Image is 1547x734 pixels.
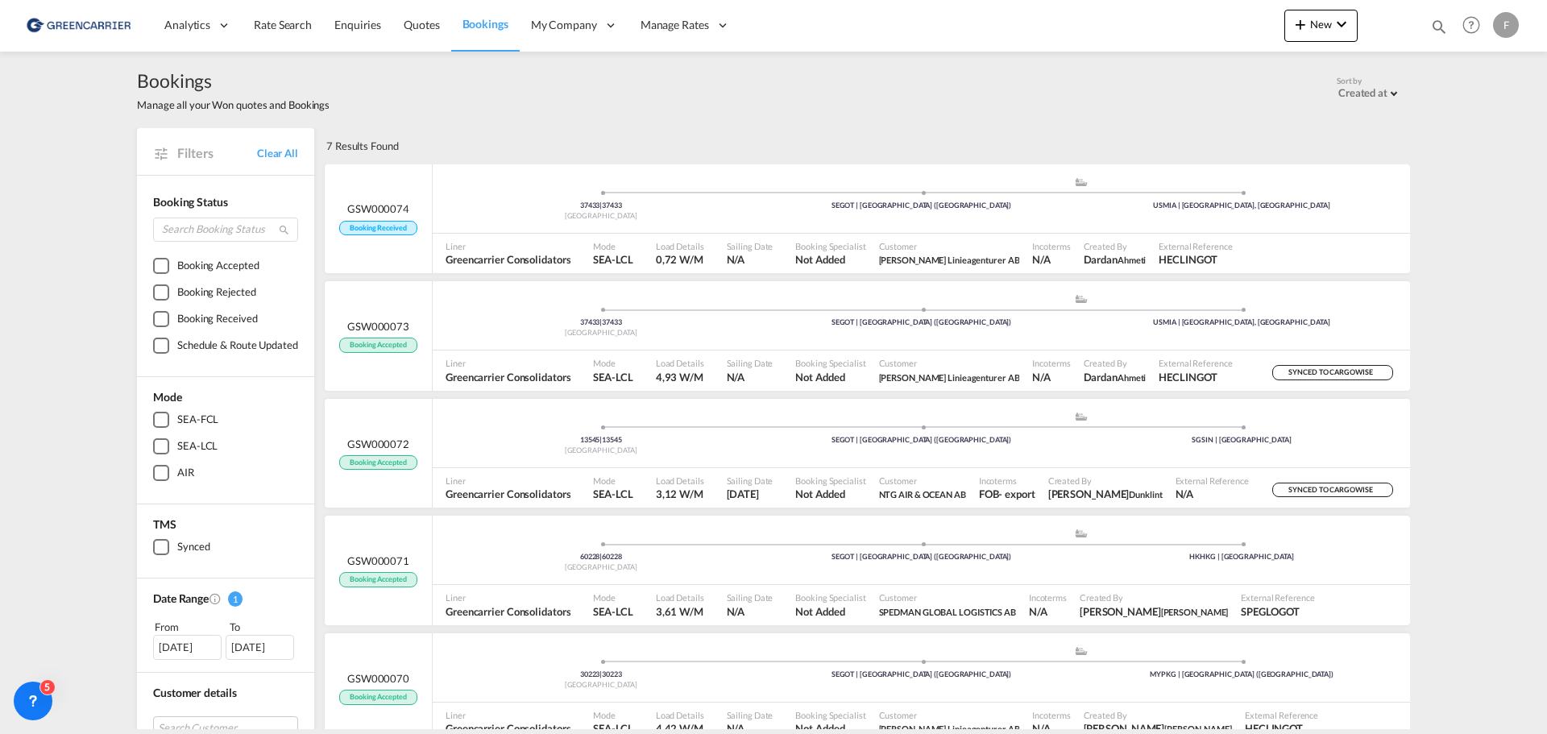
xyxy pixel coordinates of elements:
[599,201,602,209] span: |
[580,552,602,561] span: 60228
[979,475,1035,487] span: Incoterms
[1072,178,1091,186] md-icon: assets/icons/custom/ship-fill.svg
[656,487,703,500] span: 3,12 W/M
[1159,240,1232,252] span: External Reference
[1493,12,1519,38] div: F
[1048,475,1163,487] span: Created By
[727,370,773,384] span: N/A
[727,604,773,619] span: N/A
[593,604,632,619] span: SEA-LCL
[153,218,298,242] input: Search Booking Status
[593,591,632,603] span: Mode
[602,670,622,678] span: 30223
[209,592,222,605] md-icon: Created On
[727,240,773,252] span: Sailing Date
[153,517,176,531] span: TMS
[795,604,865,619] span: Not Added
[879,357,1020,369] span: Customer
[153,686,236,699] span: Customer details
[656,591,704,603] span: Load Details
[153,619,224,635] div: From
[795,370,865,384] span: Not Added
[177,438,218,454] div: SEA-LCL
[593,252,632,267] span: SEA-LCL
[1272,365,1393,380] div: SYNCED TO CARGOWISE
[979,487,1035,501] span: FOB export
[325,164,1410,274] div: GSW000074 Booking Received Pickup Sweden assets/icons/custom/ship-fill.svgassets/icons/custom/rol...
[177,539,209,555] div: Synced
[339,221,417,236] span: Booking Received
[1048,487,1163,501] span: Linda Dunklint
[153,685,298,701] div: Customer details
[761,317,1082,328] div: SEGOT | [GEOGRAPHIC_DATA] ([GEOGRAPHIC_DATA])
[1332,15,1351,34] md-icon: icon-chevron-down
[441,680,761,690] div: [GEOGRAPHIC_DATA]
[593,475,632,487] span: Mode
[446,357,570,369] span: Liner
[879,607,1016,617] span: SPEDMAN GLOBAL LOGISTICS AB
[580,670,602,678] span: 30223
[446,591,570,603] span: Liner
[164,17,210,33] span: Analytics
[325,516,1410,625] div: GSW000071 Booking Accepted Pickup Sweden assets/icons/custom/ship-fill.svgassets/icons/custom/rol...
[1430,18,1448,42] div: icon-magnify
[257,146,298,160] a: Clear All
[347,201,409,216] span: GSW000074
[1029,604,1047,619] div: N/A
[1430,18,1448,35] md-icon: icon-magnify
[347,319,409,334] span: GSW000073
[177,412,218,428] div: SEA-FCL
[1032,240,1070,252] span: Incoterms
[177,311,257,327] div: Booking Received
[339,572,417,587] span: Booking Accepted
[599,552,602,561] span: |
[153,390,182,404] span: Mode
[1081,552,1402,562] div: HKHKG | [GEOGRAPHIC_DATA]
[795,252,865,267] span: Not Added
[761,552,1082,562] div: SEGOT | [GEOGRAPHIC_DATA] ([GEOGRAPHIC_DATA])
[761,201,1082,211] div: SEGOT | [GEOGRAPHIC_DATA] ([GEOGRAPHIC_DATA])
[326,128,399,164] div: 7 Results Found
[795,240,865,252] span: Booking Specialist
[177,338,298,354] div: Schedule & Route Updated
[1159,252,1232,267] span: HECLINGOT
[1291,18,1351,31] span: New
[1084,370,1147,384] span: Dardan Ahmeti
[1072,413,1091,421] md-icon: assets/icons/custom/ship-fill.svg
[1118,255,1146,265] span: Ahmeti
[656,240,704,252] span: Load Details
[1272,483,1393,498] div: SYNCED TO CARGOWISE
[1084,240,1147,252] span: Created By
[1159,370,1232,384] span: HECLINGOT
[727,591,773,603] span: Sailing Date
[1176,475,1249,487] span: External Reference
[656,475,704,487] span: Load Details
[278,224,290,236] md-icon: icon-magnify
[656,371,703,384] span: 4,93 W/M
[1288,367,1376,383] span: SYNCED TO CARGOWISE
[441,211,761,222] div: [GEOGRAPHIC_DATA]
[727,252,773,267] span: N/A
[446,709,570,721] span: Liner
[879,370,1020,384] span: Hecksher Linieagenturer AB
[795,591,865,603] span: Booking Specialist
[1458,11,1485,39] span: Help
[879,475,966,487] span: Customer
[1241,591,1314,603] span: External Reference
[1241,604,1314,619] span: SPEGLOGOT
[1081,201,1402,211] div: USMIA | [GEOGRAPHIC_DATA], [GEOGRAPHIC_DATA]
[599,435,602,444] span: |
[656,357,704,369] span: Load Details
[879,489,966,500] span: NTG AIR & OCEAN AB
[656,605,703,618] span: 3,61 W/M
[446,487,570,501] span: Greencarrier Consolidators
[593,487,632,501] span: SEA-LCL
[602,435,622,444] span: 13545
[1072,647,1091,655] md-icon: assets/icons/custom/ship-fill.svg
[1176,487,1249,501] span: N/A
[879,255,1020,265] span: [PERSON_NAME] Linieagenturer AB
[334,18,381,31] span: Enquiries
[761,670,1082,680] div: SEGOT | [GEOGRAPHIC_DATA] ([GEOGRAPHIC_DATA])
[1081,435,1402,446] div: SGSIN | [GEOGRAPHIC_DATA]
[599,317,602,326] span: |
